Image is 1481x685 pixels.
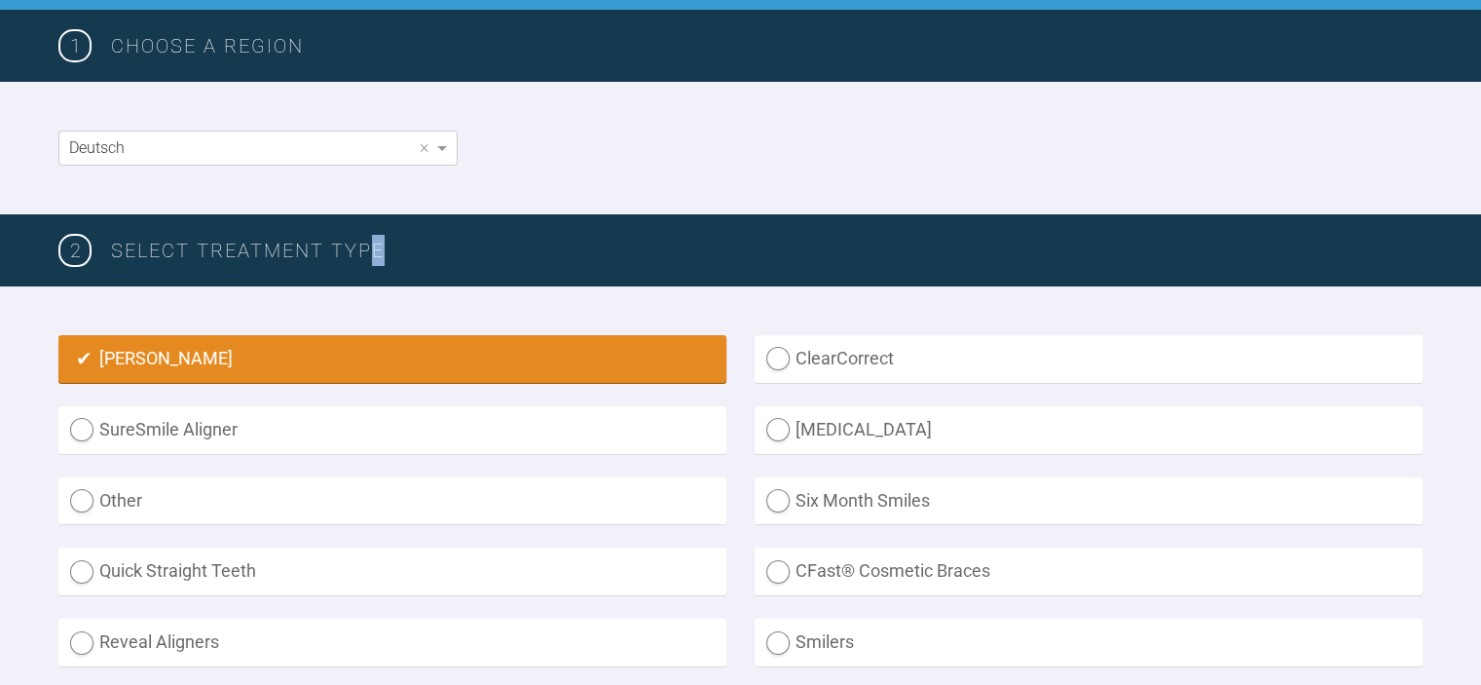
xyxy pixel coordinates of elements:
[755,477,1423,525] label: Six Month Smiles
[58,29,92,62] span: 1
[58,477,726,525] label: Other
[416,132,432,165] span: Clear value
[111,30,1423,61] h3: Choose a region
[58,548,726,595] label: Quick Straight Teeth
[755,548,1423,595] label: CFast® Cosmetic Braces
[755,335,1423,383] label: ClearCorrect
[420,138,428,156] span: ×
[58,234,92,267] span: 2
[111,235,1423,266] h3: SELECT TREATMENT TYPE
[58,619,726,666] label: Reveal Aligners
[58,406,726,454] label: SureSmile Aligner
[58,335,726,383] label: [PERSON_NAME]
[69,138,125,157] span: Deutsch
[755,406,1423,454] label: [MEDICAL_DATA]
[755,619,1423,666] label: Smilers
